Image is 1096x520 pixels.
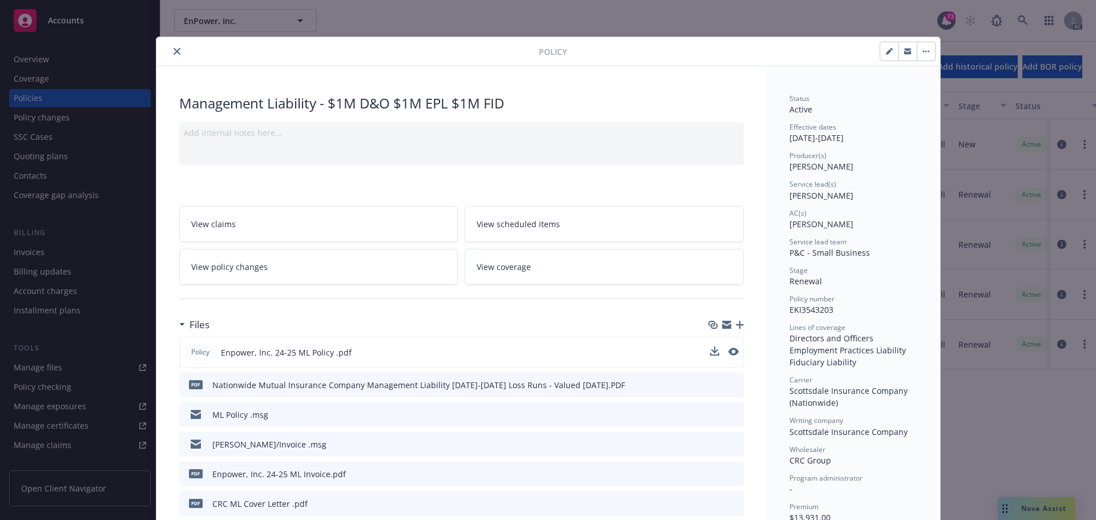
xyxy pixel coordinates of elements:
span: Wholesaler [789,445,825,454]
span: CRC Group [789,455,831,466]
button: download file [711,379,720,391]
div: Enpower, Inc. 24-25 ML Invoice.pdf [212,468,346,480]
div: [DATE] - [DATE] [789,122,917,144]
button: preview file [729,468,739,480]
button: close [170,45,184,58]
button: preview file [729,438,739,450]
button: download file [711,498,720,510]
h3: Files [190,317,209,332]
button: preview file [728,348,739,356]
button: preview file [729,498,739,510]
span: Scottsdale Insurance Company (Nationwide) [789,385,910,408]
span: Writing company [789,416,843,425]
span: Service lead team [789,237,847,247]
div: Employment Practices Liability [789,344,917,356]
span: Status [789,94,809,103]
span: Policy number [789,294,835,304]
div: Management Liability - $1M D&O $1M EPL $1M FID [179,94,744,113]
span: P&C - Small Business [789,247,870,258]
div: Files [179,317,209,332]
span: AC(s) [789,208,807,218]
div: ML Policy .msg [212,409,268,421]
span: pdf [189,469,203,478]
span: Stage [789,265,808,275]
span: View policy changes [191,261,268,273]
span: Renewal [789,276,822,287]
span: [PERSON_NAME] [789,190,853,201]
span: Program administrator [789,473,863,483]
button: download file [711,438,720,450]
div: [PERSON_NAME]/Invoice .msg [212,438,327,450]
button: preview file [729,379,739,391]
span: View claims [191,218,236,230]
span: Scottsdale Insurance Company [789,426,908,437]
span: Active [789,104,812,115]
div: CRC ML Cover Letter .pdf [212,498,308,510]
a: View scheduled items [465,206,744,242]
span: Premium [789,502,819,511]
span: PDF [189,380,203,389]
div: Add internal notes here... [184,127,739,139]
div: Nationwide Mutual Insurance Company Management Liability [DATE]-[DATE] Loss Runs - Valued [DATE].PDF [212,379,625,391]
span: Policy [189,347,212,357]
span: Effective dates [789,122,836,132]
span: Enpower, Inc. 24-25 ML Policy .pdf [221,346,352,358]
span: Lines of coverage [789,323,845,332]
span: Service lead(s) [789,179,836,189]
div: Directors and Officers [789,332,917,344]
button: download file [711,468,720,480]
button: download file [711,409,720,421]
span: Carrier [789,375,812,385]
button: preview file [729,409,739,421]
span: pdf [189,499,203,507]
a: View coverage [465,249,744,285]
button: preview file [728,346,739,358]
span: [PERSON_NAME] [789,219,853,229]
div: Fiduciary Liability [789,356,917,368]
span: View scheduled items [477,218,560,230]
button: download file [710,346,719,356]
span: [PERSON_NAME] [789,161,853,172]
span: - [789,483,792,494]
button: download file [710,346,719,358]
span: Policy [539,46,567,58]
a: View policy changes [179,249,458,285]
span: EKI3543203 [789,304,833,315]
span: View coverage [477,261,531,273]
span: Producer(s) [789,151,827,160]
a: View claims [179,206,458,242]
